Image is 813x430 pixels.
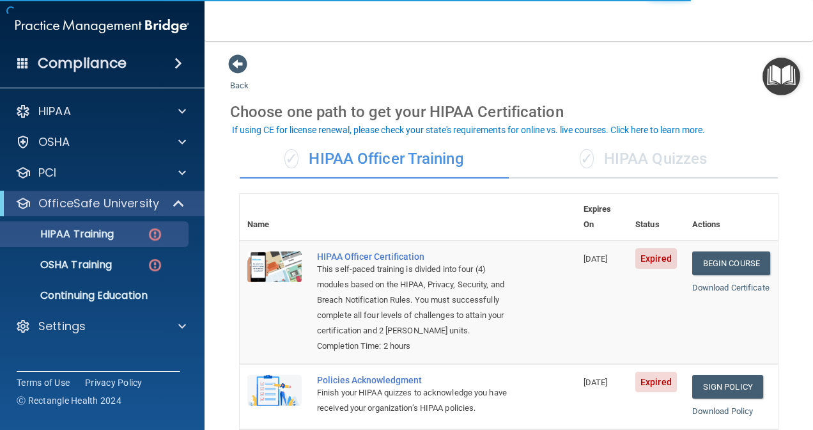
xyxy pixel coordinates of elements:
[38,54,127,72] h4: Compliance
[147,257,163,273] img: danger-circle.6113f641.png
[38,134,70,150] p: OSHA
[284,149,298,168] span: ✓
[230,123,707,136] button: If using CE for license renewal, please check your state's requirements for online vs. live cours...
[15,13,189,39] img: PMB logo
[230,65,249,90] a: Back
[232,125,705,134] div: If using CE for license renewal, please check your state's requirements for online vs. live cours...
[15,196,185,211] a: OfficeSafe University
[692,283,770,292] a: Download Certificate
[628,194,685,241] th: Status
[584,378,608,387] span: [DATE]
[38,104,71,119] p: HIPAA
[692,406,754,416] a: Download Policy
[763,58,800,95] button: Open Resource Center
[317,338,512,354] div: Completion Time: 2 hours
[85,376,143,389] a: Privacy Policy
[15,104,186,119] a: HIPAA
[230,93,787,131] div: Choose one path to get your HIPAA Certification
[147,227,163,243] img: danger-circle.6113f641.png
[8,228,114,241] p: HIPAA Training
[38,319,86,334] p: Settings
[240,194,309,241] th: Name
[17,394,121,407] span: Ⓒ Rectangle Health 2024
[8,289,183,302] p: Continuing Education
[317,375,512,385] div: Policies Acknowledgment
[38,165,56,180] p: PCI
[317,385,512,416] div: Finish your HIPAA quizzes to acknowledge you have received your organization’s HIPAA policies.
[592,339,798,390] iframe: Drift Widget Chat Controller
[15,165,186,180] a: PCI
[317,262,512,338] div: This self-paced training is divided into four (4) modules based on the HIPAA, Privacy, Security, ...
[317,251,512,262] a: HIPAA Officer Certification
[584,254,608,264] span: [DATE]
[38,196,159,211] p: OfficeSafe University
[692,251,770,275] a: Begin Course
[576,194,628,241] th: Expires On
[509,140,778,179] div: HIPAA Quizzes
[685,194,778,241] th: Actions
[17,376,70,389] a: Terms of Use
[8,259,112,271] p: OSHA Training
[635,248,677,269] span: Expired
[15,134,186,150] a: OSHA
[240,140,509,179] div: HIPAA Officer Training
[15,319,186,334] a: Settings
[580,149,594,168] span: ✓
